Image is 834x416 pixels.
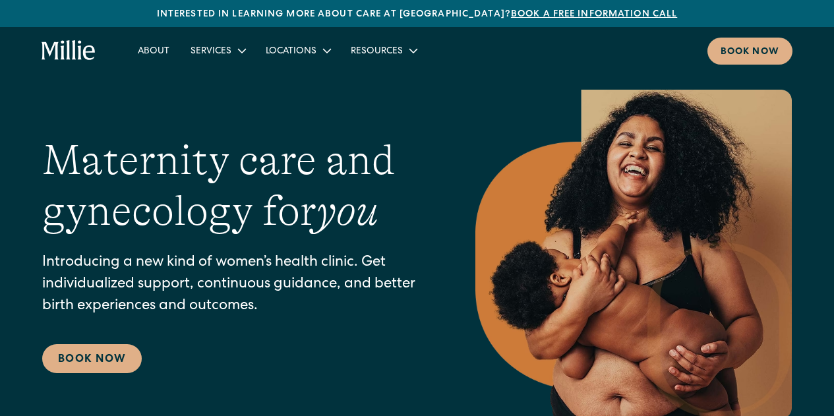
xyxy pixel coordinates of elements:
[42,40,96,61] a: home
[721,45,779,59] div: Book now
[191,45,231,59] div: Services
[316,187,378,235] em: you
[42,135,423,237] h1: Maternity care and gynecology for
[707,38,792,65] a: Book now
[511,10,677,19] a: Book a free information call
[255,40,340,61] div: Locations
[42,344,142,373] a: Book Now
[340,40,427,61] div: Resources
[42,253,423,318] p: Introducing a new kind of women’s health clinic. Get individualized support, continuous guidance,...
[266,45,316,59] div: Locations
[127,40,180,61] a: About
[180,40,255,61] div: Services
[351,45,403,59] div: Resources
